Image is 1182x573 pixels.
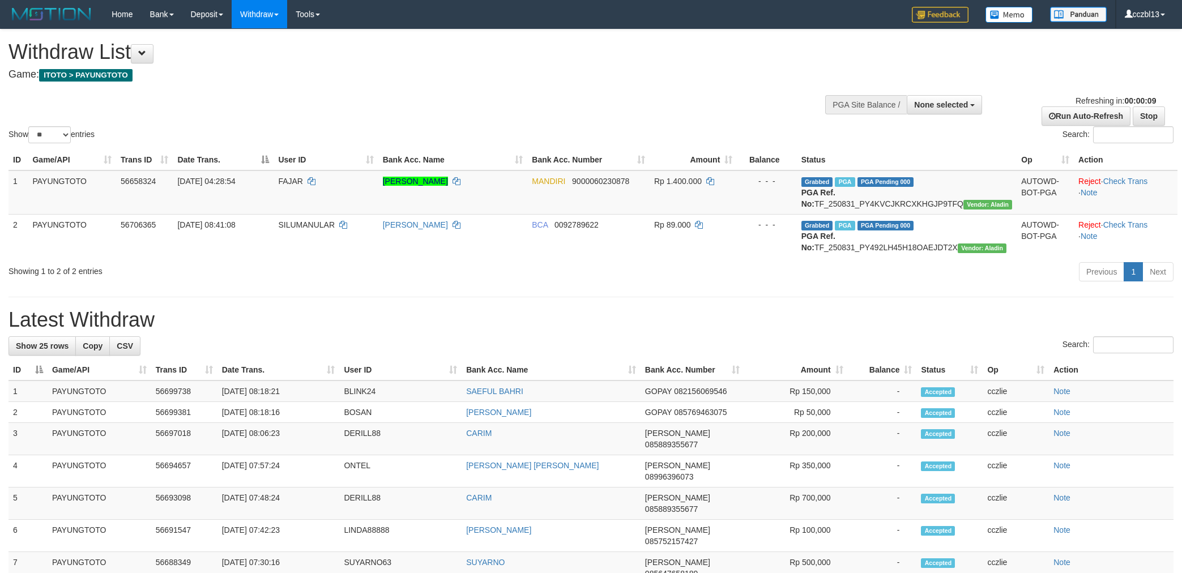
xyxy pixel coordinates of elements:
td: [DATE] 07:42:23 [217,520,340,552]
td: - [848,488,917,520]
span: 56706365 [121,220,156,229]
h4: Game: [8,69,776,80]
td: cczlie [983,488,1049,520]
td: 56693098 [151,488,217,520]
span: Rp 1.400.000 [654,177,702,186]
td: cczlie [983,423,1049,455]
td: - [848,423,917,455]
span: [DATE] 08:41:08 [177,220,235,229]
a: Stop [1133,106,1165,126]
td: 56691547 [151,520,217,552]
td: PAYUNGTOTO [48,402,151,423]
td: - [848,402,917,423]
th: Bank Acc. Name: activate to sort column ascending [462,360,641,380]
td: 1 [8,380,48,402]
td: [DATE] 08:18:16 [217,402,340,423]
span: 56658324 [121,177,156,186]
a: Note [1053,408,1070,417]
label: Search: [1062,126,1174,143]
a: SUYARNO [466,558,505,567]
td: AUTOWD-BOT-PGA [1017,214,1074,258]
th: Balance: activate to sort column ascending [848,360,917,380]
span: None selected [914,100,968,109]
a: Note [1081,188,1098,197]
td: Rp 100,000 [744,520,848,552]
span: Copy 0092789622 to clipboard [554,220,599,229]
td: LINDA88888 [339,520,462,552]
a: [PERSON_NAME] [PERSON_NAME] [466,461,599,470]
select: Showentries [28,126,71,143]
img: panduan.png [1050,7,1107,22]
td: Rp 700,000 [744,488,848,520]
td: TF_250831_PY4KVCJKRCXKHGJP9TFQ [797,170,1017,215]
td: - [848,380,917,402]
th: Action [1074,149,1177,170]
span: Copy 9000060230878 to clipboard [572,177,629,186]
td: PAYUNGTOTO [28,170,116,215]
td: - [848,520,917,552]
a: CARIM [466,493,492,502]
td: 56694657 [151,455,217,488]
th: User ID: activate to sort column ascending [274,149,378,170]
th: Op: activate to sort column ascending [1017,149,1074,170]
div: - - - [741,219,792,230]
td: Rp 50,000 [744,402,848,423]
a: Run Auto-Refresh [1042,106,1130,126]
td: 5 [8,488,48,520]
td: 56699738 [151,380,217,402]
td: BOSAN [339,402,462,423]
span: BCA [532,220,548,229]
th: Balance [737,149,796,170]
a: Note [1081,232,1098,241]
td: ONTEL [339,455,462,488]
a: Check Trans [1103,220,1148,229]
a: [PERSON_NAME] [383,177,448,186]
label: Search: [1062,336,1174,353]
button: None selected [907,95,982,114]
td: PAYUNGTOTO [48,455,151,488]
th: Trans ID: activate to sort column ascending [151,360,217,380]
a: Note [1053,558,1070,567]
span: GOPAY [645,408,672,417]
label: Show entries [8,126,95,143]
img: Button%20Memo.svg [985,7,1033,23]
td: 2 [8,402,48,423]
a: Note [1053,429,1070,438]
th: Date Trans.: activate to sort column descending [173,149,274,170]
img: Feedback.jpg [912,7,968,23]
td: PAYUNGTOTO [48,423,151,455]
span: [PERSON_NAME] [645,493,710,502]
span: [DATE] 04:28:54 [177,177,235,186]
span: Marked by cczlie [835,177,855,187]
img: MOTION_logo.png [8,6,95,23]
span: Copy 085752157427 to clipboard [645,537,698,546]
span: Accepted [921,494,955,503]
span: Show 25 rows [16,341,69,350]
td: Rp 150,000 [744,380,848,402]
td: 56699381 [151,402,217,423]
a: Note [1053,525,1070,534]
span: Accepted [921,461,955,471]
th: ID: activate to sort column descending [8,360,48,380]
span: Accepted [921,408,955,418]
th: User ID: activate to sort column ascending [339,360,462,380]
td: PAYUNGTOTO [48,520,151,552]
span: [PERSON_NAME] [645,461,710,470]
td: PAYUNGTOTO [48,488,151,520]
a: CARIM [466,429,492,438]
th: Status [797,149,1017,170]
b: PGA Ref. No: [801,232,835,252]
span: Copy 08996396073 to clipboard [645,472,694,481]
span: Marked by cczlie [835,221,855,230]
th: Bank Acc. Number: activate to sort column ascending [527,149,650,170]
td: 4 [8,455,48,488]
a: Reject [1078,220,1101,229]
td: 6 [8,520,48,552]
th: Amount: activate to sort column ascending [744,360,848,380]
td: DERILL88 [339,423,462,455]
a: 1 [1124,262,1143,281]
a: SAEFUL BAHRI [466,387,523,396]
a: CSV [109,336,140,356]
div: - - - [741,176,792,187]
input: Search: [1093,126,1174,143]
